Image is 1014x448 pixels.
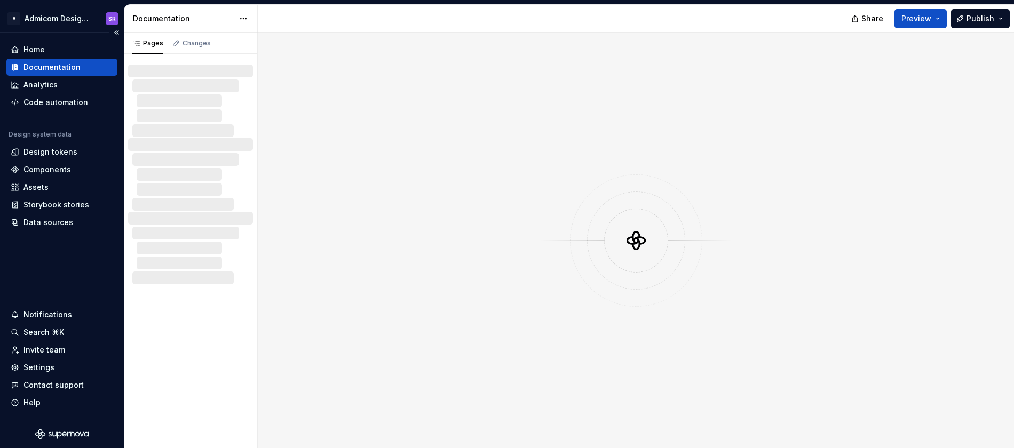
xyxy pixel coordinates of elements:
div: Design tokens [23,147,77,157]
button: AAdmicom Design SystemSR [2,7,122,30]
div: Contact support [23,380,84,390]
button: Preview [894,9,947,28]
button: Help [6,394,117,411]
div: Code automation [23,97,88,108]
a: Home [6,41,117,58]
a: Storybook stories [6,196,117,213]
div: Pages [132,39,163,47]
a: Analytics [6,76,117,93]
a: Invite team [6,341,117,358]
div: SR [108,14,116,23]
span: Publish [967,13,994,24]
a: Settings [6,359,117,376]
div: Data sources [23,217,73,228]
button: Collapse sidebar [109,25,124,40]
div: Documentation [23,62,81,73]
a: Documentation [6,59,117,76]
div: Invite team [23,345,65,355]
div: Search ⌘K [23,327,64,338]
div: Help [23,397,41,408]
button: Search ⌘K [6,324,117,341]
svg: Supernova Logo [35,429,89,439]
div: Storybook stories [23,199,89,210]
span: Share [861,13,883,24]
div: Components [23,164,71,175]
div: Assets [23,182,49,193]
a: Data sources [6,214,117,231]
div: A [7,12,20,25]
span: Preview [901,13,931,24]
div: Admicom Design System [25,13,93,24]
button: Share [846,9,890,28]
a: Design tokens [6,143,117,161]
div: Design system data [9,130,72,139]
div: Analytics [23,79,58,90]
a: Components [6,161,117,178]
div: Settings [23,362,54,373]
div: Home [23,44,45,55]
button: Contact support [6,377,117,394]
div: Notifications [23,309,72,320]
a: Code automation [6,94,117,111]
div: Documentation [133,13,234,24]
div: Changes [183,39,211,47]
button: Publish [951,9,1010,28]
button: Notifications [6,306,117,323]
a: Assets [6,179,117,196]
